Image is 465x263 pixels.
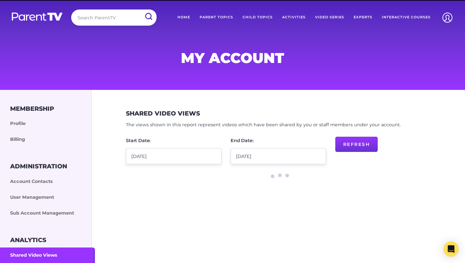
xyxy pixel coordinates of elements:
[10,105,54,112] h3: Membership
[277,9,310,25] a: Activities
[173,9,195,25] a: Home
[126,121,431,129] p: The views shown in this report represent videos which have been shared by you or staff members un...
[231,138,254,143] label: End Date:
[195,9,238,25] a: Parent Topics
[335,137,378,152] button: Refresh
[11,12,63,21] img: parenttv-logo-white.4c85aaf.svg
[10,163,67,170] h3: Administration
[439,9,456,26] img: Account
[80,52,385,64] h1: My Account
[377,9,435,25] a: Interactive Courses
[140,9,157,24] input: Submit
[71,9,157,26] input: Search ParentTV
[126,138,151,143] label: Start Date:
[310,9,349,25] a: Video Series
[443,241,459,257] div: Open Intercom Messenger
[10,236,46,244] h3: Analytics
[349,9,377,25] a: Experts
[126,110,200,117] h3: Shared Video Views
[238,9,277,25] a: Child Topics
